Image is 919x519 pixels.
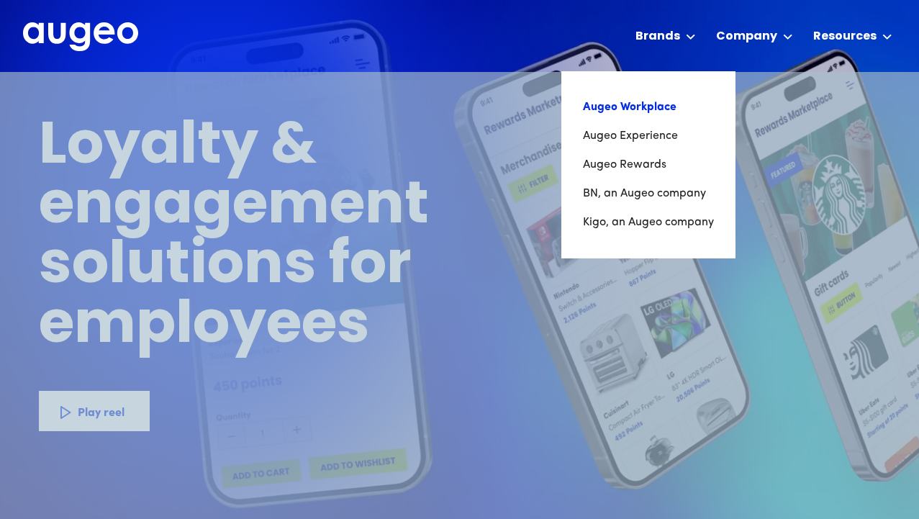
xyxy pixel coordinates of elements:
[23,22,138,52] img: Augeo's full logo in white.
[813,28,877,45] div: Resources
[583,208,714,237] a: Kigo, an Augeo company
[583,122,714,150] a: Augeo Experience
[635,28,680,45] div: Brands
[583,93,714,122] a: Augeo Workplace
[716,28,777,45] div: Company
[583,150,714,179] a: Augeo Rewards
[583,179,714,208] a: BN, an Augeo company
[561,71,735,258] nav: Brands
[23,22,138,53] a: home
